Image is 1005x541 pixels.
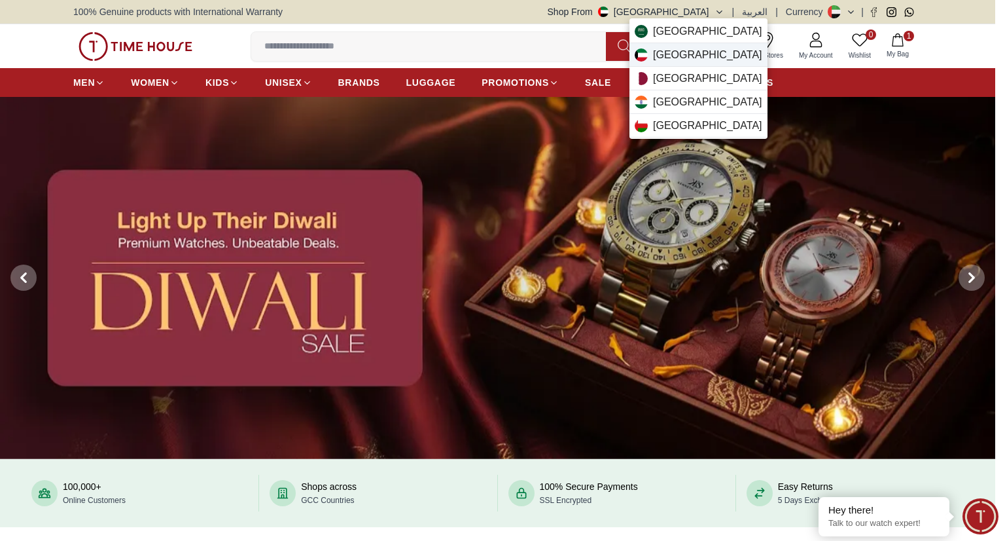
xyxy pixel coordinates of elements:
[653,94,762,110] span: [GEOGRAPHIC_DATA]
[828,518,940,529] p: Talk to our watch expert!
[635,25,648,38] img: Saudi Arabia
[653,71,762,86] span: [GEOGRAPHIC_DATA]
[962,498,998,534] div: Chat Widget
[653,118,762,134] span: [GEOGRAPHIC_DATA]
[635,96,648,109] img: India
[635,72,648,85] img: Qatar
[653,47,762,63] span: [GEOGRAPHIC_DATA]
[635,48,648,62] img: Kuwait
[828,504,940,517] div: Hey there!
[635,119,648,132] img: Oman
[653,24,762,39] span: [GEOGRAPHIC_DATA]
